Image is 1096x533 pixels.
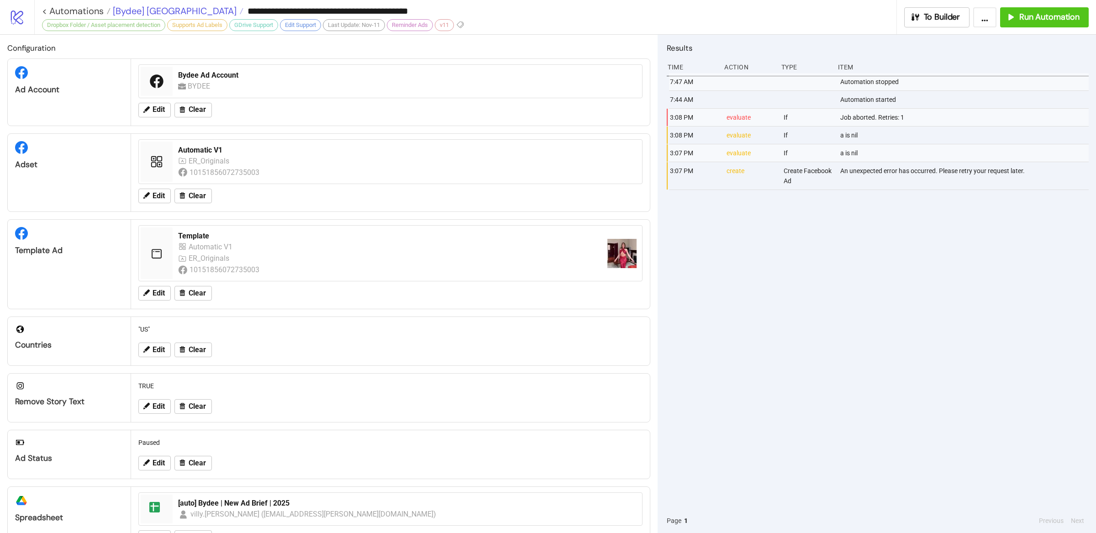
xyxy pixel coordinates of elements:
[783,162,833,190] div: Create Facebook Ad
[189,155,232,167] div: ER_Originals
[111,5,237,17] span: [Bydee] [GEOGRAPHIC_DATA]
[189,346,206,354] span: Clear
[726,144,776,162] div: evaluate
[15,396,123,407] div: Remove Story Text
[189,289,206,297] span: Clear
[42,6,111,16] a: < Automations
[178,231,600,241] div: Template
[189,241,235,253] div: Automatic V1
[190,167,261,178] div: 10151856072735003
[667,58,717,76] div: Time
[839,127,1091,144] div: a is nil
[189,192,206,200] span: Clear
[667,42,1089,54] h2: Results
[189,106,206,114] span: Clear
[153,289,165,297] span: Edit
[174,343,212,357] button: Clear
[138,456,171,470] button: Edit
[1068,516,1087,526] button: Next
[726,109,776,126] div: evaluate
[174,399,212,414] button: Clear
[178,145,637,155] div: Automatic V1
[904,7,970,27] button: To Builder
[15,340,123,350] div: Countries
[229,19,278,31] div: GDrive Support
[15,453,123,464] div: Ad Status
[839,162,1091,190] div: An unexpected error has occurred. Please retry your request later.
[188,80,213,92] div: BYDEE
[174,103,212,117] button: Clear
[669,73,719,90] div: 7:47 AM
[783,109,833,126] div: If
[135,434,646,451] div: Paused
[1036,516,1066,526] button: Previous
[7,42,650,54] h2: Configuration
[723,58,774,76] div: Action
[669,127,719,144] div: 3:08 PM
[924,12,960,22] span: To Builder
[15,512,123,523] div: Spreadsheet
[153,346,165,354] span: Edit
[669,144,719,162] div: 3:07 PM
[667,516,681,526] span: Page
[387,19,433,31] div: Reminder Ads
[783,144,833,162] div: If
[607,239,637,268] img: https://scontent.fmnl4-3.fna.fbcdn.net/v/t15.13418-10/506221464_1883750095806492_3977701297251083...
[15,84,123,95] div: Ad Account
[839,144,1091,162] div: a is nil
[42,19,165,31] div: Dropbox Folder / Asset placement detection
[174,286,212,301] button: Clear
[189,253,232,264] div: ER_Originals
[839,73,1091,90] div: Automation stopped
[135,377,646,395] div: TRUE
[153,402,165,411] span: Edit
[1000,7,1089,27] button: Run Automation
[111,6,243,16] a: [Bydee] [GEOGRAPHIC_DATA]
[780,58,831,76] div: Type
[973,7,996,27] button: ...
[190,264,261,275] div: 10151856072735003
[189,402,206,411] span: Clear
[726,127,776,144] div: evaluate
[726,162,776,190] div: create
[138,286,171,301] button: Edit
[153,106,165,114] span: Edit
[178,70,637,80] div: Bydee Ad Account
[15,245,123,256] div: Template Ad
[174,456,212,470] button: Clear
[138,399,171,414] button: Edit
[153,192,165,200] span: Edit
[138,103,171,117] button: Edit
[138,189,171,203] button: Edit
[167,19,227,31] div: Supports Ad Labels
[837,58,1089,76] div: Item
[1019,12,1080,22] span: Run Automation
[681,516,690,526] button: 1
[669,91,719,108] div: 7:44 AM
[178,498,637,508] div: [auto] Bydee | New Ad Brief | 2025
[783,127,833,144] div: If
[435,19,454,31] div: v11
[323,19,385,31] div: Last Update: Nov-11
[669,109,719,126] div: 3:08 PM
[190,508,437,520] div: villy.[PERSON_NAME] ([EMAIL_ADDRESS][PERSON_NAME][DOMAIN_NAME])
[174,189,212,203] button: Clear
[839,109,1091,126] div: Job aborted. Retries: 1
[280,19,321,31] div: Edit Support
[189,459,206,467] span: Clear
[135,321,646,338] div: "US"
[669,162,719,190] div: 3:07 PM
[15,159,123,170] div: Adset
[138,343,171,357] button: Edit
[153,459,165,467] span: Edit
[839,91,1091,108] div: Automation started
